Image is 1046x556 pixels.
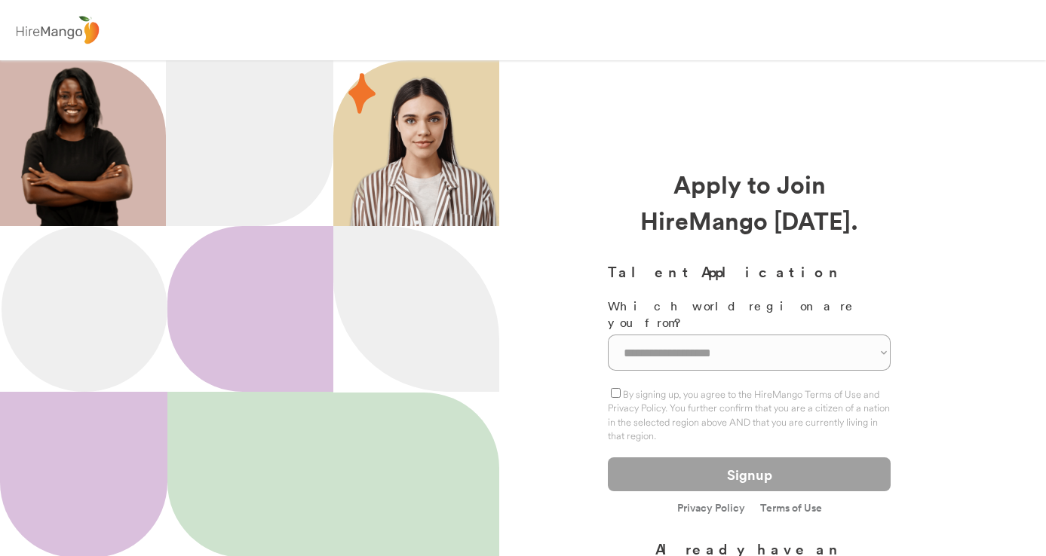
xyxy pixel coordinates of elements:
[608,457,891,491] button: Signup
[608,298,891,331] div: Which world region are you from?
[348,73,376,114] img: 29
[677,503,745,515] a: Privacy Policy
[11,13,103,48] img: logo%20-%20hiremango%20gray.png
[3,60,150,226] img: 200x220.png
[608,261,891,283] h3: Talent Application
[608,388,890,441] label: By signing up, you agree to the HireMango Terms of Use and Privacy Policy. You further confirm th...
[760,503,822,513] a: Terms of Use
[2,226,167,392] img: Ellipse%2012
[608,166,891,238] div: Apply to Join HireMango [DATE].
[348,75,499,226] img: hispanic%20woman.png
